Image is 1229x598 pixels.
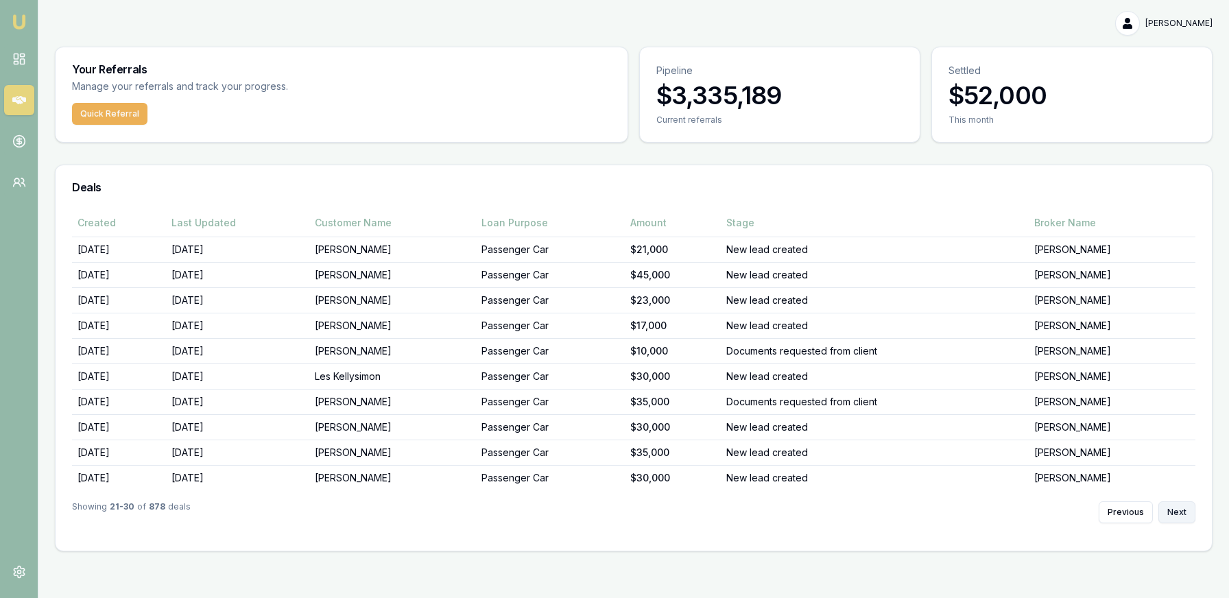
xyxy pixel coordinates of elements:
td: [PERSON_NAME] [309,237,476,262]
div: Showing of deals [72,501,191,523]
td: Passenger Car [476,262,625,287]
td: [DATE] [72,389,166,414]
div: Customer Name [315,216,470,230]
div: $21,000 [630,243,716,256]
td: [DATE] [72,465,166,490]
td: [DATE] [72,262,166,287]
td: [DATE] [166,389,309,414]
td: Passenger Car [476,313,625,338]
div: Amount [630,216,716,230]
td: Documents requested from client [721,338,1028,363]
td: New lead created [721,440,1028,465]
td: [DATE] [166,465,309,490]
td: [DATE] [166,313,309,338]
td: [DATE] [72,414,166,440]
td: [DATE] [166,440,309,465]
h3: $3,335,189 [656,82,903,109]
td: Documents requested from client [721,389,1028,414]
td: [PERSON_NAME] [1029,414,1195,440]
td: [DATE] [72,313,166,338]
strong: 21 - 30 [110,501,134,523]
td: [PERSON_NAME] [309,262,476,287]
td: [PERSON_NAME] [309,389,476,414]
div: $35,000 [630,395,716,409]
div: $10,000 [630,344,716,358]
td: [DATE] [166,237,309,262]
td: [DATE] [72,338,166,363]
td: Passenger Car [476,287,625,313]
td: [PERSON_NAME] [1029,338,1195,363]
td: New lead created [721,313,1028,338]
td: Passenger Car [476,363,625,389]
div: Current referrals [656,115,903,125]
td: Passenger Car [476,465,625,490]
p: Pipeline [656,64,903,77]
h3: $52,000 [948,82,1195,109]
div: Created [77,216,160,230]
div: Loan Purpose [481,216,619,230]
div: This month [948,115,1195,125]
div: $35,000 [630,446,716,459]
td: [DATE] [166,287,309,313]
td: [PERSON_NAME] [1029,465,1195,490]
span: [PERSON_NAME] [1145,18,1213,29]
p: Manage your referrals and track your progress. [72,79,423,95]
td: [DATE] [72,440,166,465]
td: [DATE] [72,363,166,389]
td: New lead created [721,287,1028,313]
td: Passenger Car [476,389,625,414]
button: Next [1158,501,1195,523]
td: [PERSON_NAME] [1029,313,1195,338]
td: [DATE] [72,237,166,262]
td: [DATE] [166,262,309,287]
td: [PERSON_NAME] [1029,287,1195,313]
img: emu-icon-u.png [11,14,27,30]
td: [PERSON_NAME] [1029,440,1195,465]
td: [PERSON_NAME] [309,414,476,440]
h3: Deals [72,182,1195,193]
td: New lead created [721,262,1028,287]
td: [PERSON_NAME] [1029,262,1195,287]
div: $45,000 [630,268,716,282]
td: New lead created [721,237,1028,262]
td: Les Kellysimon [309,363,476,389]
div: $23,000 [630,294,716,307]
td: [PERSON_NAME] [1029,363,1195,389]
p: Settled [948,64,1195,77]
div: $17,000 [630,319,716,333]
td: [DATE] [166,414,309,440]
td: [PERSON_NAME] [1029,237,1195,262]
div: Broker Name [1034,216,1190,230]
td: New lead created [721,414,1028,440]
div: Stage [726,216,1023,230]
button: Previous [1099,501,1153,523]
button: Quick Referral [72,103,147,125]
td: [PERSON_NAME] [309,465,476,490]
h3: Your Referrals [72,64,611,75]
td: Passenger Car [476,414,625,440]
td: [PERSON_NAME] [309,440,476,465]
td: [PERSON_NAME] [1029,389,1195,414]
strong: 878 [149,501,165,523]
td: [PERSON_NAME] [309,338,476,363]
div: $30,000 [630,420,716,434]
td: [PERSON_NAME] [309,287,476,313]
td: [DATE] [166,363,309,389]
td: [PERSON_NAME] [309,313,476,338]
td: [DATE] [166,338,309,363]
td: Passenger Car [476,237,625,262]
td: Passenger Car [476,338,625,363]
td: [DATE] [72,287,166,313]
td: New lead created [721,363,1028,389]
div: $30,000 [630,471,716,485]
div: Last Updated [171,216,304,230]
td: New lead created [721,465,1028,490]
td: Passenger Car [476,440,625,465]
div: $30,000 [630,370,716,383]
